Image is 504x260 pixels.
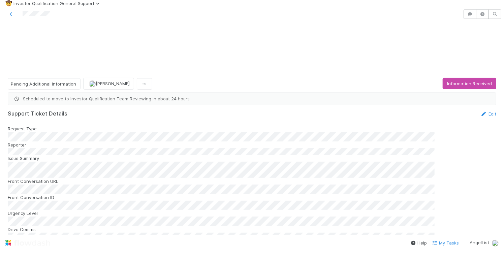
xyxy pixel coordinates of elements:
[5,0,12,6] span: 🤠
[8,125,496,132] div: Request Type
[96,81,130,86] span: [PERSON_NAME]
[8,194,496,201] div: Front Conversation ID
[89,80,96,87] img: avatar_73a733c5-ce41-4a22-8c93-0dca612da21e.png
[432,240,459,246] span: My Tasks
[8,178,496,185] div: Front Conversation URL
[13,95,491,102] span: Scheduled to move to in about 24 hours
[83,78,134,90] button: [PERSON_NAME]
[8,226,496,233] div: Drive Comms
[11,81,76,87] span: Pending Additional Information
[443,78,496,89] button: Information Received
[432,239,459,246] a: My Tasks
[411,239,427,246] div: Help
[5,237,50,249] img: logo-inverted-e16ddd16eac7371096b0.svg
[8,210,496,217] div: Urgency Level
[8,78,81,90] button: Pending Additional Information
[470,240,489,245] span: AngelList
[480,111,496,117] a: Edit
[8,110,67,117] h5: Support Ticket Details
[8,155,496,162] div: Issue Summary
[70,96,151,101] span: Investor Qualification Team Reviewing
[8,141,496,148] div: Reporter
[13,1,102,6] span: Investor Qualification General Support
[492,240,499,247] img: avatar_5d51780c-77ad-4a9d-a6ed-b88b2c284079.png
